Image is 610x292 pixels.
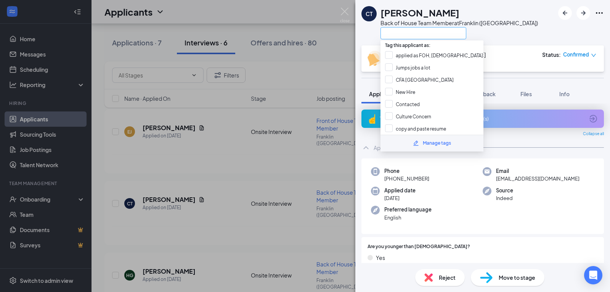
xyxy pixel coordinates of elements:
[384,214,432,221] span: English
[499,273,535,282] span: Move to stage
[542,51,561,58] div: Status :
[558,6,572,20] button: ArrowLeftNew
[384,187,416,194] span: Applied date
[579,8,588,18] svg: ArrowRight
[374,144,402,152] div: Application
[520,90,532,97] span: Files
[589,114,598,123] svg: ArrowCircle
[576,6,590,20] button: ArrowRight
[583,131,604,137] span: Collapse all
[376,253,385,262] span: Yes
[384,167,429,175] span: Phone
[595,8,604,18] svg: Ellipses
[496,175,579,182] span: [EMAIL_ADDRESS][DOMAIN_NAME]
[380,38,435,50] span: Tag this applicant as:
[423,140,451,147] div: Manage tags
[584,266,602,284] div: Open Intercom Messenger
[559,90,570,97] span: Info
[369,90,398,97] span: Application
[496,194,513,202] span: Indeed
[380,6,459,19] h1: [PERSON_NAME]
[439,273,456,282] span: Reject
[380,19,538,27] div: Back of House Team Member at Franklin ([GEOGRAPHIC_DATA])
[384,206,432,213] span: Preferred language
[384,175,429,182] span: [PHONE_NUMBER]
[361,143,371,152] svg: ChevronUp
[368,243,470,250] span: Are you younger than [DEMOGRAPHIC_DATA]?
[563,51,589,58] span: Confirmed
[366,10,372,18] div: CT
[496,187,513,194] span: Source
[413,140,419,146] svg: Pencil
[560,8,570,18] svg: ArrowLeftNew
[384,194,416,202] span: [DATE]
[591,53,596,58] span: down
[496,167,579,175] span: Email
